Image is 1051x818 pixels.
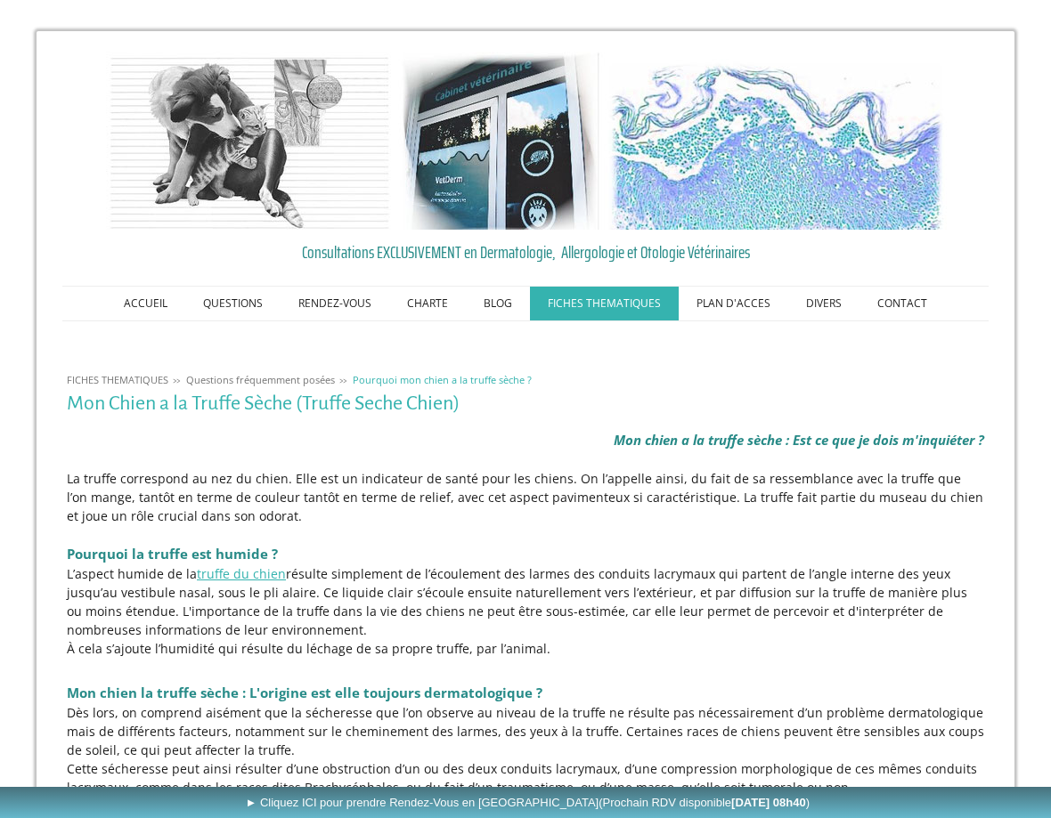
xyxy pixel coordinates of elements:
p: À cela s’ajoute l’humidité qui résulte du léchage de sa propre truffe, par l’animal. [67,639,984,658]
span: (Prochain RDV disponible ) [599,796,810,809]
h1: Mon Chien a la Truffe Sèche (Truffe Seche Chien) [67,393,984,415]
p: Cette sécheresse peut ainsi résulter d’une obstruction d’un ou des deux conduits lacrymaux, d’une... [67,759,984,797]
span: Questions fréquemment posées [186,373,335,386]
span: FICHES THEMATIQUES [67,373,168,386]
a: FICHES THEMATIQUES [62,373,173,386]
a: RENDEZ-VOUS [281,287,389,320]
a: truffe du chien [197,565,286,582]
p: La truffe correspond au nez du chien. Elle est un indicateur de santé pour les chiens. On l’appel... [67,469,984,525]
a: ACCUEIL [106,287,185,320]
a: Pourquoi mon chien a la truffe sèche ? [348,373,536,386]
a: FICHES THEMATIQUES [530,287,679,320]
span: Pourquoi mon chien a la truffe sèche ? [353,373,532,386]
p: L’aspect humide de la résulte simplement de l’écoulement des larmes des conduits lacrymaux qui pa... [67,564,984,639]
strong: Pourquoi la truffe est humide ? [67,545,278,563]
a: PLAN D'ACCES [679,287,788,320]
strong: Mon chien la truffe sèche : L'origine est elle toujours dermatologique ? [67,684,542,701]
a: DIVERS [788,287,860,320]
a: QUESTIONS [185,287,281,320]
a: Questions fréquemment posées [182,373,339,386]
b: [DATE] 08h40 [731,796,806,809]
em: Mon chien a la truffe sèche : Est ce que je dois m'inquiéter ? [614,431,984,449]
a: CHARTE [389,287,466,320]
p: Dès lors, on comprend aisément que la sécheresse que l’on observe au niveau de la truffe ne résul... [67,703,984,759]
a: BLOG [466,287,530,320]
a: Consultations EXCLUSIVEMENT en Dermatologie, Allergologie et Otologie Vétérinaires [67,239,984,265]
a: CONTACT [860,287,945,320]
span: ► Cliquez ICI pour prendre Rendez-Vous en [GEOGRAPHIC_DATA] [245,796,810,809]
